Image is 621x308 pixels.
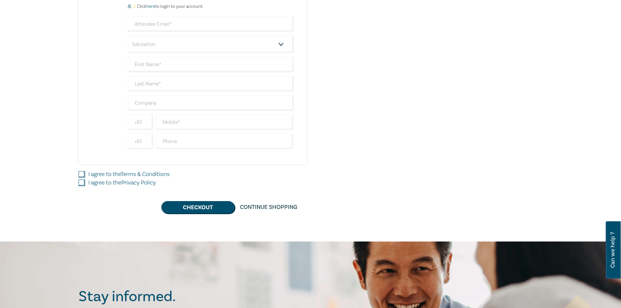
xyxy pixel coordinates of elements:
[128,16,294,32] input: Attendee Email*
[135,4,203,9] p: Click to login to your account.
[156,114,294,130] input: Mobile*
[88,170,170,179] label: I agree to the
[121,179,156,186] a: Privacy Policy
[79,288,232,305] h2: Stay informed.
[610,225,616,275] span: Can we help ?
[128,57,294,72] input: First Name*
[133,4,135,9] small: 2
[146,4,155,9] a: here
[128,134,153,149] input: +61
[128,76,294,92] input: Last Name*
[156,134,294,149] input: Phone
[121,170,170,178] a: Terms & Conditions
[161,201,235,213] button: Checkout
[128,95,294,111] input: Company
[88,179,156,187] label: I agree to the
[128,114,153,130] input: +61
[235,201,303,213] a: Continue Shopping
